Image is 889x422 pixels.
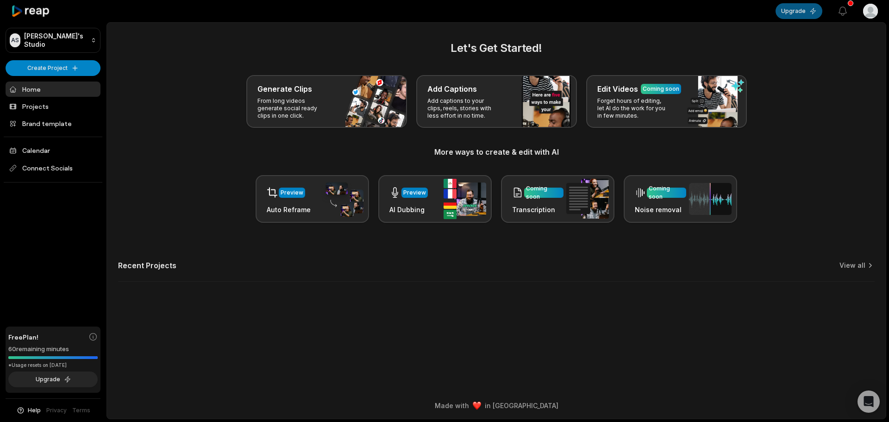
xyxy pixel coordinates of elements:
[24,32,87,49] p: [PERSON_NAME]'s Studio
[257,97,329,120] p: From long videos generate social ready clips in one click.
[10,33,20,47] div: AS
[597,83,638,94] h3: Edit Videos
[118,146,875,157] h3: More ways to create & edit with AI
[267,205,311,214] h3: Auto Reframe
[597,97,669,120] p: Forget hours of editing, let AI do the work for you in few minutes.
[46,406,67,415] a: Privacy
[858,391,880,413] div: Open Intercom Messenger
[776,3,822,19] button: Upgrade
[72,406,90,415] a: Terms
[526,184,562,201] div: Coming soon
[115,401,877,410] div: Made with in [GEOGRAPHIC_DATA]
[6,160,100,176] span: Connect Socials
[649,184,684,201] div: Coming soon
[839,261,865,270] a: View all
[512,205,563,214] h3: Transcription
[635,205,686,214] h3: Noise removal
[257,83,312,94] h3: Generate Clips
[389,205,428,214] h3: AI Dubbing
[321,181,363,217] img: auto_reframe.png
[643,85,679,93] div: Coming soon
[6,143,100,158] a: Calendar
[6,60,100,76] button: Create Project
[566,179,609,219] img: transcription.png
[473,402,481,410] img: heart emoji
[444,179,486,219] img: ai_dubbing.png
[28,406,41,415] span: Help
[6,116,100,131] a: Brand template
[403,189,426,197] div: Preview
[689,183,732,215] img: noise_removal.png
[118,40,875,57] h2: Let's Get Started!
[8,362,98,369] div: *Usage resets on [DATE]
[8,332,38,342] span: Free Plan!
[281,189,303,197] div: Preview
[16,406,41,415] button: Help
[8,345,98,354] div: 60 remaining minutes
[118,261,176,270] h2: Recent Projects
[6,99,100,114] a: Projects
[427,97,499,120] p: Add captions to your clips, reels, stories with less effort in no time.
[427,83,477,94] h3: Add Captions
[8,372,98,387] button: Upgrade
[6,82,100,97] a: Home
